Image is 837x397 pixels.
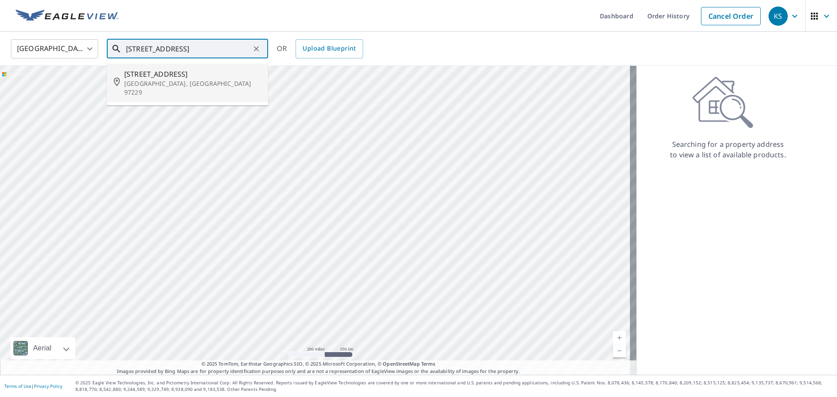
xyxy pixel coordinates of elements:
[277,39,363,58] div: OR
[34,383,62,389] a: Privacy Policy
[383,360,419,367] a: OpenStreetMap
[16,10,119,23] img: EV Logo
[124,79,261,97] p: [GEOGRAPHIC_DATA], [GEOGRAPHIC_DATA] 97229
[296,39,363,58] a: Upload Blueprint
[701,7,761,25] a: Cancel Order
[4,383,62,389] p: |
[10,337,75,359] div: Aerial
[769,7,788,26] div: KS
[250,43,262,55] button: Clear
[670,139,786,160] p: Searching for a property address to view a list of available products.
[75,380,833,393] p: © 2025 Eagle View Technologies, Inc. and Pictometry International Corp. All Rights Reserved. Repo...
[613,344,626,357] a: Current Level 5, Zoom Out
[303,43,356,54] span: Upload Blueprint
[201,360,436,368] span: © 2025 TomTom, Earthstar Geographics SIO, © 2025 Microsoft Corporation, ©
[126,37,250,61] input: Search by address or latitude-longitude
[4,383,31,389] a: Terms of Use
[31,337,54,359] div: Aerial
[421,360,436,367] a: Terms
[11,37,98,61] div: [GEOGRAPHIC_DATA]
[613,331,626,344] a: Current Level 5, Zoom In
[124,69,261,79] span: [STREET_ADDRESS]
